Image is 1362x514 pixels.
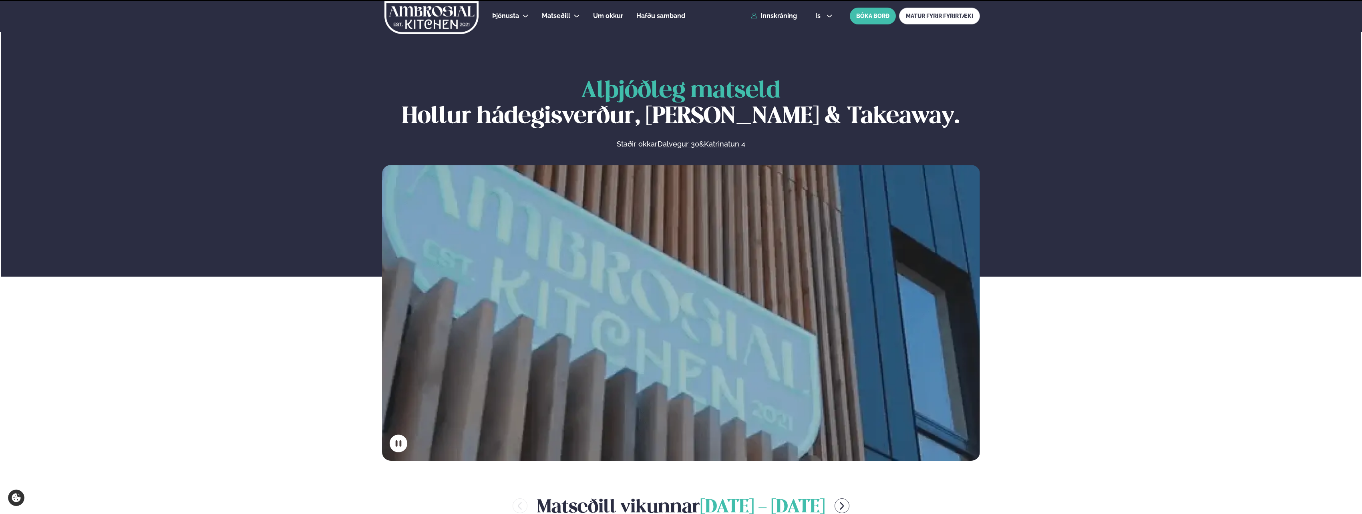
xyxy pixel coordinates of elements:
[581,80,781,102] span: Alþjóðleg matseld
[593,11,623,21] a: Um okkur
[636,11,685,21] a: Hafðu samband
[382,78,980,130] h1: Hollur hádegisverður, [PERSON_NAME] & Takeaway.
[704,139,745,149] a: Katrinatun 4
[8,490,24,506] a: Cookie settings
[542,11,570,21] a: Matseðill
[815,13,823,19] span: is
[492,12,519,20] span: Þjónusta
[636,12,685,20] span: Hafðu samband
[513,498,527,513] button: menu-btn-left
[492,11,519,21] a: Þjónusta
[658,139,699,149] a: Dalvegur 30
[529,139,832,149] p: Staðir okkar &
[593,12,623,20] span: Um okkur
[850,8,896,24] button: BÓKA BORÐ
[751,12,797,20] a: Innskráning
[899,8,980,24] a: MATUR FYRIR FYRIRTÆKI
[542,12,570,20] span: Matseðill
[809,13,839,19] button: is
[384,1,479,34] img: logo
[835,498,849,513] button: menu-btn-right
